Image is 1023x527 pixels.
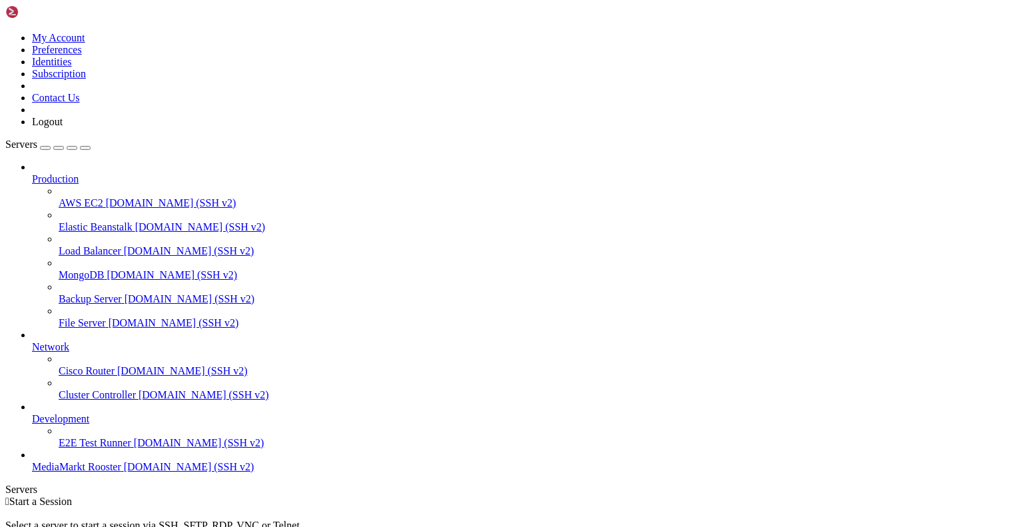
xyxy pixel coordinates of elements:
[59,245,1018,257] a: Load Balancer [DOMAIN_NAME] (SSH v2)
[59,197,103,209] span: AWS EC2
[106,197,236,209] span: [DOMAIN_NAME] (SSH v2)
[59,281,1018,305] li: Backup Server [DOMAIN_NAME] (SSH v2)
[32,461,1018,473] a: MediaMarkt Rooster [DOMAIN_NAME] (SSH v2)
[124,245,254,257] span: [DOMAIN_NAME] (SSH v2)
[124,461,254,472] span: [DOMAIN_NAME] (SSH v2)
[59,425,1018,449] li: E2E Test Runner [DOMAIN_NAME] (SSH v2)
[32,173,1018,185] a: Production
[32,341,69,352] span: Network
[134,437,264,448] span: [DOMAIN_NAME] (SSH v2)
[59,221,1018,233] a: Elastic Beanstalk [DOMAIN_NAME] (SSH v2)
[59,269,104,280] span: MongoDB
[59,353,1018,377] li: Cisco Router [DOMAIN_NAME] (SSH v2)
[32,329,1018,401] li: Network
[32,56,72,67] a: Identities
[139,389,269,400] span: [DOMAIN_NAME] (SSH v2)
[59,365,1018,377] a: Cisco Router [DOMAIN_NAME] (SSH v2)
[59,269,1018,281] a: MongoDB [DOMAIN_NAME] (SSH v2)
[5,139,37,150] span: Servers
[59,293,1018,305] a: Backup Server [DOMAIN_NAME] (SSH v2)
[5,484,1018,496] div: Servers
[32,401,1018,449] li: Development
[32,413,1018,425] a: Development
[59,185,1018,209] li: AWS EC2 [DOMAIN_NAME] (SSH v2)
[59,257,1018,281] li: MongoDB [DOMAIN_NAME] (SSH v2)
[5,5,82,19] img: Shellngn
[59,221,133,233] span: Elastic Beanstalk
[59,317,106,328] span: File Server
[32,413,89,424] span: Development
[59,245,121,257] span: Load Balancer
[109,317,239,328] span: [DOMAIN_NAME] (SSH v2)
[32,461,121,472] span: MediaMarkt Rooster
[32,92,80,103] a: Contact Us
[59,293,122,304] span: Backup Server
[59,377,1018,401] li: Cluster Controller [DOMAIN_NAME] (SSH v2)
[59,437,131,448] span: E2E Test Runner
[32,32,85,43] a: My Account
[5,139,91,150] a: Servers
[59,317,1018,329] a: File Server [DOMAIN_NAME] (SSH v2)
[32,161,1018,329] li: Production
[125,293,255,304] span: [DOMAIN_NAME] (SSH v2)
[135,221,266,233] span: [DOMAIN_NAME] (SSH v2)
[59,389,1018,401] a: Cluster Controller [DOMAIN_NAME] (SSH v2)
[32,116,63,127] a: Logout
[32,341,1018,353] a: Network
[59,365,115,376] span: Cisco Router
[59,437,1018,449] a: E2E Test Runner [DOMAIN_NAME] (SSH v2)
[59,197,1018,209] a: AWS EC2 [DOMAIN_NAME] (SSH v2)
[59,209,1018,233] li: Elastic Beanstalk [DOMAIN_NAME] (SSH v2)
[32,44,82,55] a: Preferences
[5,496,9,507] span: 
[59,233,1018,257] li: Load Balancer [DOMAIN_NAME] (SSH v2)
[117,365,248,376] span: [DOMAIN_NAME] (SSH v2)
[59,389,136,400] span: Cluster Controller
[32,449,1018,473] li: MediaMarkt Rooster [DOMAIN_NAME] (SSH v2)
[107,269,237,280] span: [DOMAIN_NAME] (SSH v2)
[32,173,79,185] span: Production
[32,68,86,79] a: Subscription
[9,496,72,507] span: Start a Session
[59,305,1018,329] li: File Server [DOMAIN_NAME] (SSH v2)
